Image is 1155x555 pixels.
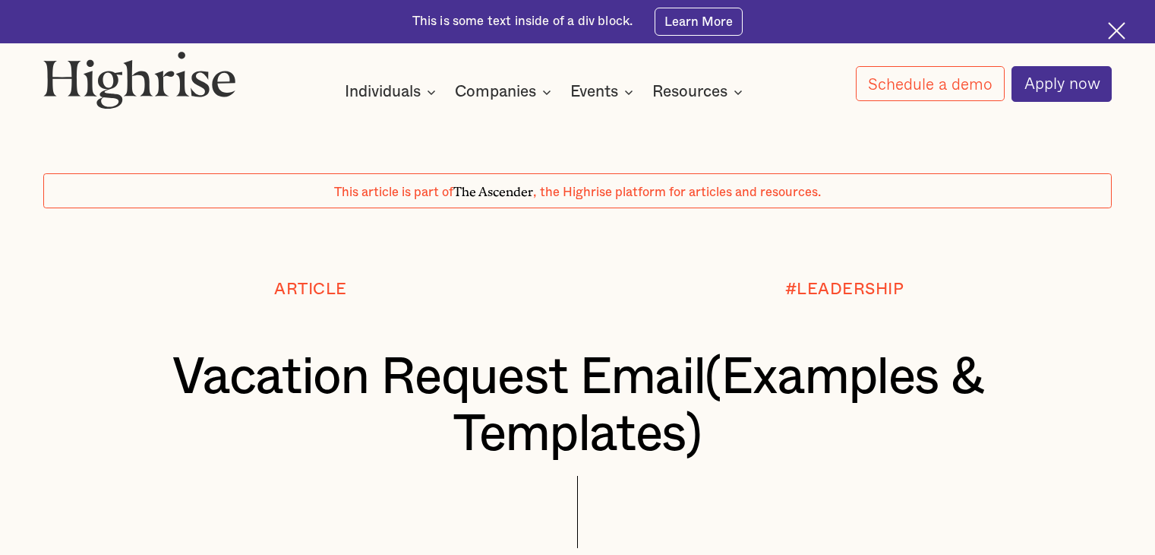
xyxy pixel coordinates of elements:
div: Individuals [345,83,421,101]
img: Cross icon [1108,22,1125,40]
div: Events [570,83,618,101]
div: #LEADERSHIP [785,281,904,299]
div: Article [274,281,347,299]
span: , the Highrise platform for articles and resources. [533,186,821,198]
div: Resources [652,83,747,101]
div: Companies [455,83,556,101]
span: This article is part of [334,186,453,198]
div: Individuals [345,83,440,101]
div: Events [570,83,638,101]
div: Resources [652,83,727,101]
span: The Ascender [453,182,533,197]
div: Companies [455,83,536,101]
img: Highrise logo [43,51,236,109]
a: Apply now [1011,66,1112,102]
div: This is some text inside of a div block. [412,13,633,30]
a: Learn More [655,8,743,35]
a: Schedule a demo [856,66,1005,101]
h1: Vacation Request Email(Examples & Templates) [88,349,1068,462]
